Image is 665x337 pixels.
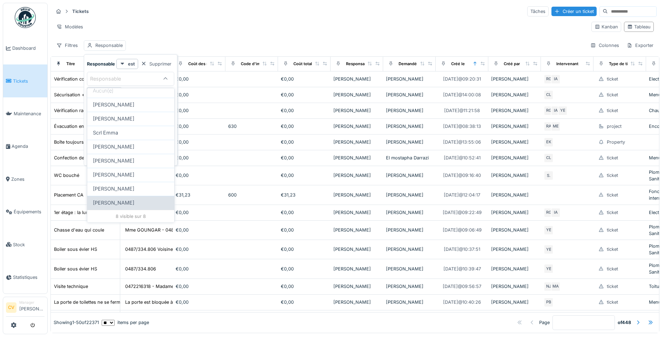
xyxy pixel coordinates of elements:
div: ticket [607,227,618,233]
div: [DATE] @ 09:22:49 [443,209,482,216]
div: €0,00 [281,246,328,253]
div: €0,00 [281,299,328,305]
div: RG [544,106,554,116]
div: project [607,123,622,130]
div: [PERSON_NAME] [333,299,380,305]
div: Filtres [53,40,81,50]
div: [PERSON_NAME] [386,91,433,98]
div: €0,00 [281,172,328,179]
span: Statistiques [13,274,45,281]
div: El mostapha Darrazi [386,154,433,161]
div: €0,00 [176,91,223,98]
div: [PERSON_NAME] [491,107,538,114]
div: RG [544,74,554,84]
span: [PERSON_NAME] [93,115,134,123]
div: [PERSON_NAME] [491,246,538,253]
div: Type de ticket [609,61,636,67]
div: Coût des matériaux [188,61,225,67]
div: [PERSON_NAME] [491,154,538,161]
strong: Tickets [69,8,91,15]
div: [PERSON_NAME] [333,91,380,98]
div: [DATE] @ 14:00:08 [443,91,481,98]
div: Sécurisation + fermeture des châssis [54,91,133,98]
div: €0,00 [281,227,328,233]
div: ticket [607,107,618,114]
div: [PERSON_NAME] [333,283,380,290]
div: 600 [228,192,275,198]
div: [PERSON_NAME] [491,283,538,290]
div: Coût total [293,61,312,67]
div: €0,00 [281,91,328,98]
span: [PERSON_NAME] [93,157,134,165]
div: NJ [544,282,554,291]
div: Modèles [53,22,86,32]
div: ticket [607,154,618,161]
div: €0,00 [281,266,328,272]
div: ticket [607,266,618,272]
div: La porte de toilettes ne se ferme pas [54,299,132,305]
div: [PERSON_NAME] [333,107,380,114]
div: €0,00 [176,154,223,161]
div: Responsable [90,75,131,83]
div: [PERSON_NAME] [386,283,433,290]
div: [PERSON_NAME] [491,227,538,233]
div: [PERSON_NAME] [333,76,380,82]
li: CV [6,302,16,313]
div: ticket [607,209,618,216]
div: Exporter [624,40,657,50]
div: La porte est bloquée à un niveau et la locatair... [125,299,226,305]
div: €0,00 [176,107,223,114]
div: €31,23 [176,192,223,198]
div: ticket [607,299,618,305]
div: Tableau [627,23,651,30]
div: CL [544,153,554,163]
span: [PERSON_NAME] [93,185,134,193]
img: Badge_color-CXgf-gQk.svg [15,7,36,28]
span: Zones [11,176,45,183]
div: €0,00 [176,76,223,82]
div: [PERSON_NAME] [386,209,433,216]
div: €0,00 [176,172,223,179]
div: [PERSON_NAME] [386,192,433,198]
div: ticket [607,246,618,253]
div: €0,00 [176,227,223,233]
div: [PERSON_NAME] [386,76,433,82]
div: [PERSON_NAME] [333,139,380,145]
div: Mme GOUNGAR - 0484.291.843 [125,227,195,233]
div: [DATE] @ 09:16:40 [443,172,481,179]
div: [PERSON_NAME] [333,172,380,179]
div: [PERSON_NAME] [491,139,538,145]
div: YE [544,245,554,254]
div: RG [544,208,554,218]
div: [PERSON_NAME] [491,76,538,82]
div: [PERSON_NAME] [491,266,538,272]
div: [DATE] @ 13:55:06 [443,139,481,145]
strong: Responsable [87,61,115,67]
div: [DATE] @ 12:04:17 [444,192,480,198]
div: IA [551,208,561,218]
div: 8 visible sur 8 [87,210,174,222]
div: Property [607,139,625,145]
div: Tâches [527,6,549,16]
div: YE [558,106,568,116]
div: €0,00 [176,209,223,216]
div: ticket [607,76,618,82]
div: [PERSON_NAME] [386,172,433,179]
div: Supprimer [138,59,174,69]
div: €0,00 [281,139,328,145]
div: IA [551,74,561,84]
div: YE [544,264,554,274]
div: [DATE] @ 10:52:41 [444,154,481,161]
div: Créer un ticket [551,7,597,16]
div: €0,00 [281,209,328,216]
div: Chasse d'eau qui coule [54,227,104,233]
span: Équipements [14,208,45,215]
div: €0,00 [176,299,223,305]
div: Kanban [595,23,618,30]
div: Boiler sous évier HS [54,246,97,253]
span: Agenda [12,143,45,150]
div: items per page [102,319,149,326]
div: [PERSON_NAME] [386,227,433,233]
span: Scrl Emma [93,129,118,137]
div: [PERSON_NAME] [333,266,380,272]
